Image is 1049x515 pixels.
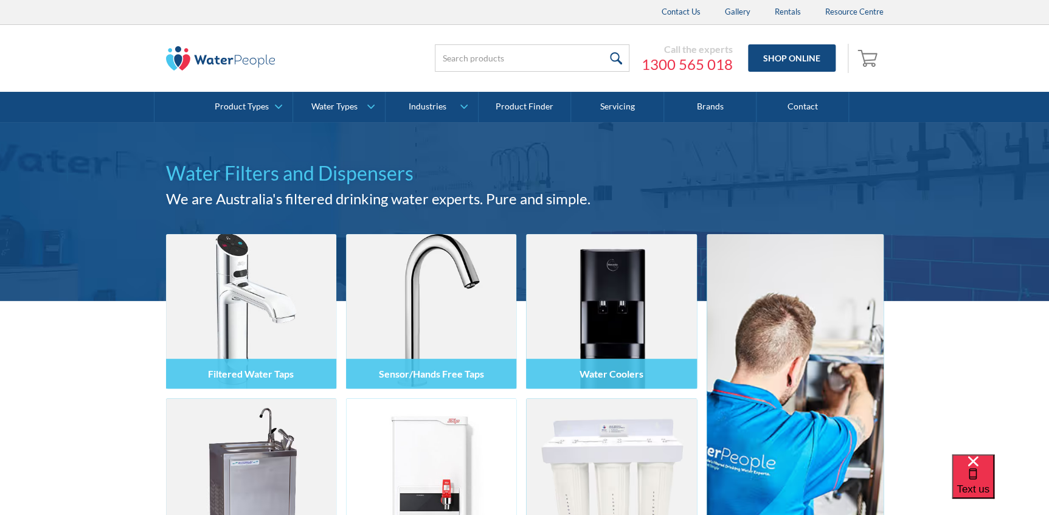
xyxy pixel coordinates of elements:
img: Filtered Water Taps [166,234,336,389]
a: 1300 565 018 [642,55,733,74]
a: Open empty cart [854,44,884,73]
a: Brands [664,92,756,122]
h4: Filtered Water Taps [208,368,294,379]
input: Search products [435,44,629,72]
div: Product Types [215,102,269,112]
h4: Water Coolers [580,368,643,379]
a: Industries [386,92,477,122]
a: Shop Online [748,44,836,72]
a: Product Finder [479,92,571,122]
img: shopping cart [857,48,881,67]
a: Product Types [201,92,293,122]
img: Water Coolers [526,234,696,389]
h4: Sensor/Hands Free Taps [378,368,483,379]
div: Water Types [311,102,358,112]
img: Sensor/Hands Free Taps [346,234,516,389]
a: Servicing [571,92,663,122]
iframe: podium webchat widget bubble [952,454,1049,515]
div: Industries [409,102,446,112]
a: Contact [756,92,849,122]
div: Call the experts [642,43,733,55]
img: The Water People [166,46,275,71]
a: Water Types [293,92,385,122]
